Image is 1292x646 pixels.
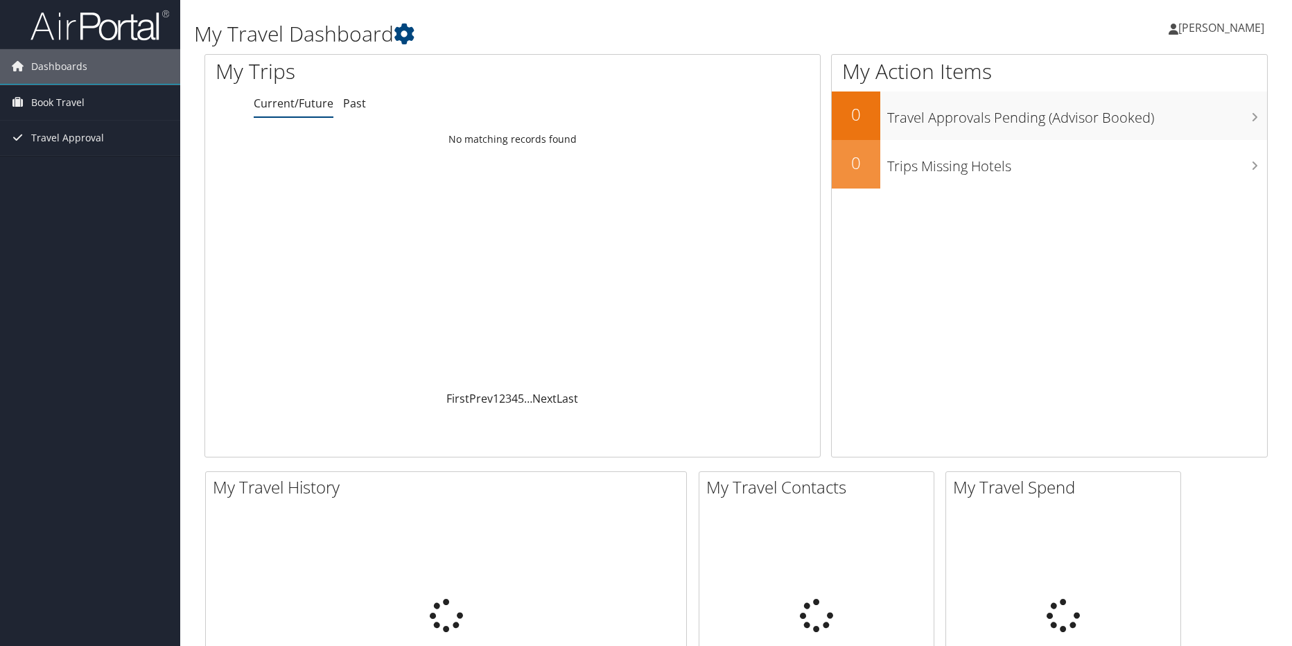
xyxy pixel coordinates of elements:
[31,85,85,120] span: Book Travel
[832,103,880,126] h2: 0
[557,391,578,406] a: Last
[832,91,1267,140] a: 0Travel Approvals Pending (Advisor Booked)
[832,151,880,175] h2: 0
[469,391,493,406] a: Prev
[205,127,820,152] td: No matching records found
[832,140,1267,189] a: 0Trips Missing Hotels
[254,96,333,111] a: Current/Future
[706,475,934,499] h2: My Travel Contacts
[31,121,104,155] span: Travel Approval
[532,391,557,406] a: Next
[213,475,686,499] h2: My Travel History
[493,391,499,406] a: 1
[216,57,553,86] h1: My Trips
[499,391,505,406] a: 2
[887,101,1267,128] h3: Travel Approvals Pending (Advisor Booked)
[887,150,1267,176] h3: Trips Missing Hotels
[1169,7,1278,49] a: [PERSON_NAME]
[512,391,518,406] a: 4
[30,9,169,42] img: airportal-logo.png
[31,49,87,84] span: Dashboards
[446,391,469,406] a: First
[953,475,1180,499] h2: My Travel Spend
[518,391,524,406] a: 5
[1178,20,1264,35] span: [PERSON_NAME]
[832,57,1267,86] h1: My Action Items
[194,19,917,49] h1: My Travel Dashboard
[343,96,366,111] a: Past
[505,391,512,406] a: 3
[524,391,532,406] span: …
